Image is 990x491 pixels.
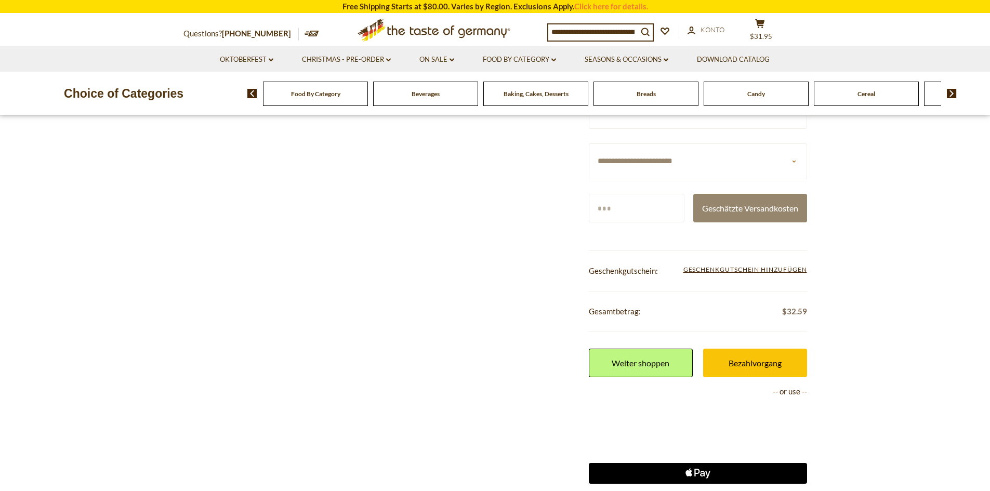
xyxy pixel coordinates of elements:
a: Konto [688,24,724,36]
img: previous arrow [247,89,257,98]
a: Food By Category [483,54,556,65]
img: next arrow [947,89,957,98]
a: Beverages [412,90,440,98]
a: Cereal [857,90,875,98]
iframe: PayPal-paypal [589,406,807,427]
a: Seasons & Occasions [585,54,668,65]
a: Download Catalog [697,54,770,65]
a: Weiter shoppen [589,349,693,377]
p: Questions? [183,27,299,41]
a: Candy [747,90,765,98]
a: [PHONE_NUMBER] [222,29,291,38]
a: Baking, Cakes, Desserts [504,90,569,98]
a: Click here for details. [574,2,648,11]
span: Gesamtbetrag: [589,307,641,316]
button: Geschätzte Versandkosten [693,194,807,222]
a: Breads [637,90,656,98]
span: Geschenkgutschein hinzufügen [683,264,807,276]
a: Oktoberfest [220,54,273,65]
a: Bezahlvorgang [703,349,807,377]
span: Geschenkgutschein: [589,266,658,275]
span: Konto [701,25,724,34]
a: On Sale [419,54,454,65]
span: $32.59 [782,305,807,318]
a: Food By Category [291,90,340,98]
button: $31.95 [745,19,776,45]
p: -- or use -- [589,385,807,398]
iframe: PayPal-paylater [589,434,807,455]
span: $31.95 [750,32,772,41]
a: Christmas - PRE-ORDER [302,54,391,65]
